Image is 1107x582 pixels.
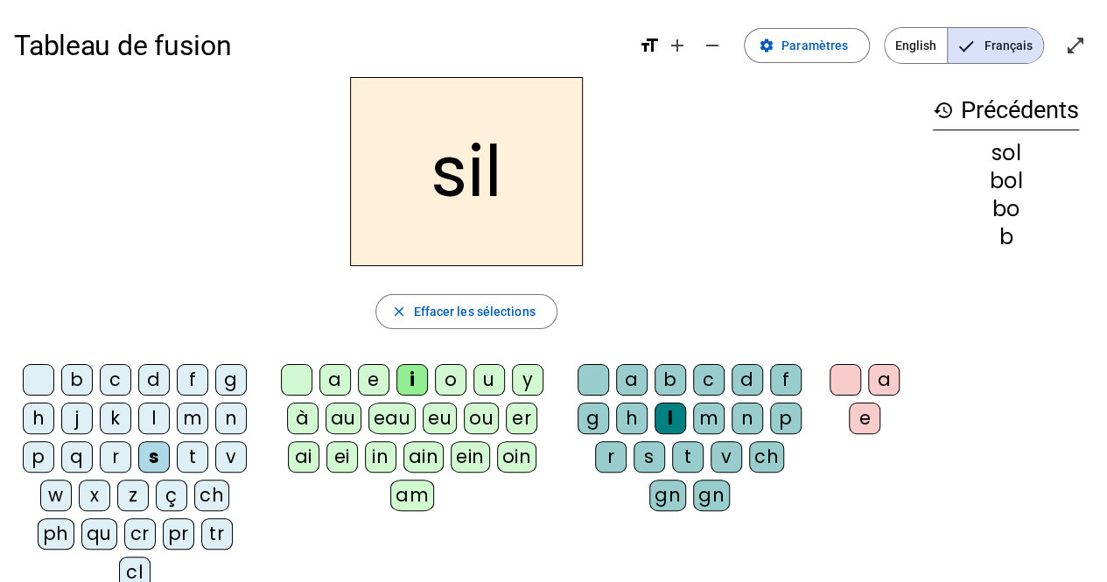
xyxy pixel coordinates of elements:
[163,518,194,550] div: pr
[396,364,428,396] div: i
[403,441,445,473] div: ain
[616,403,648,434] div: h
[781,35,848,56] span: Paramètres
[948,28,1043,63] span: Français
[868,364,900,396] div: a
[40,480,72,511] div: w
[100,403,131,434] div: k
[732,403,763,434] div: n
[634,441,665,473] div: s
[326,441,358,473] div: ei
[672,441,704,473] div: t
[138,364,170,396] div: d
[655,364,686,396] div: b
[711,441,742,473] div: v
[100,441,131,473] div: r
[390,304,406,319] mat-icon: close
[23,441,54,473] div: p
[117,480,149,511] div: z
[770,403,802,434] div: p
[38,518,74,550] div: ph
[368,403,417,434] div: eau
[512,364,543,396] div: y
[616,364,648,396] div: a
[702,35,723,56] mat-icon: remove
[595,441,627,473] div: r
[649,480,686,511] div: gn
[365,441,396,473] div: in
[288,441,319,473] div: ai
[287,403,319,434] div: à
[350,77,583,266] h2: sil
[81,518,117,550] div: qu
[138,441,170,473] div: s
[497,441,537,473] div: oin
[156,480,187,511] div: ç
[194,480,229,511] div: ch
[693,364,725,396] div: c
[473,364,505,396] div: u
[667,35,688,56] mat-icon: add
[423,403,457,434] div: eu
[14,18,625,74] h1: Tableau de fusion
[464,403,499,434] div: ou
[693,403,725,434] div: m
[693,480,730,511] div: gn
[770,364,802,396] div: f
[933,143,1079,164] div: sol
[23,403,54,434] div: h
[375,294,557,329] button: Effacer les sélections
[215,403,247,434] div: n
[1058,28,1093,63] button: Entrer en plein écran
[695,28,730,63] button: Diminuer la taille de la police
[215,364,247,396] div: g
[319,364,351,396] div: a
[885,28,947,63] span: English
[884,27,1044,64] mat-button-toggle-group: Language selection
[933,171,1079,192] div: bol
[660,28,695,63] button: Augmenter la taille de la police
[100,364,131,396] div: c
[759,38,774,53] mat-icon: settings
[655,403,686,434] div: l
[177,441,208,473] div: t
[326,403,361,434] div: au
[215,441,247,473] div: v
[124,518,156,550] div: cr
[639,35,660,56] mat-icon: format_size
[849,403,880,434] div: e
[451,441,490,473] div: ein
[177,364,208,396] div: f
[390,480,434,511] div: am
[201,518,233,550] div: tr
[61,403,93,434] div: j
[506,403,537,434] div: er
[744,28,870,63] button: Paramètres
[933,100,954,121] mat-icon: history
[749,441,784,473] div: ch
[413,301,535,322] span: Effacer les sélections
[732,364,763,396] div: d
[358,364,389,396] div: e
[79,480,110,511] div: x
[61,364,93,396] div: b
[933,91,1079,130] h3: Précédents
[1065,35,1086,56] mat-icon: open_in_full
[61,441,93,473] div: q
[177,403,208,434] div: m
[933,199,1079,220] div: bo
[578,403,609,434] div: g
[435,364,466,396] div: o
[138,403,170,434] div: l
[933,227,1079,248] div: b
